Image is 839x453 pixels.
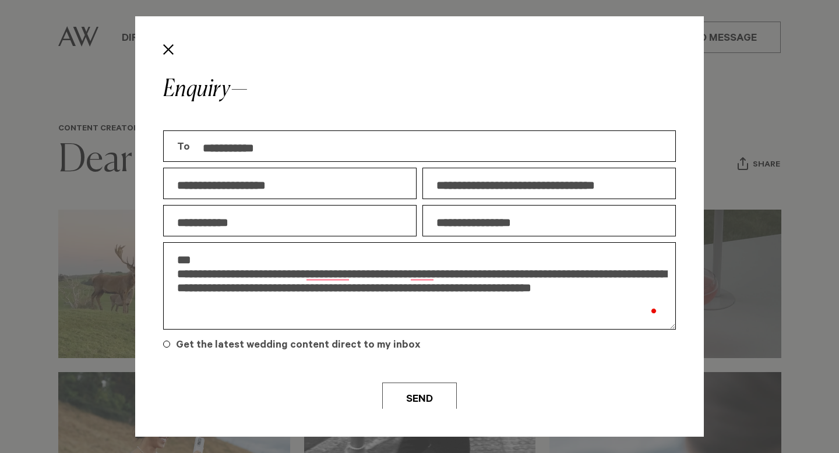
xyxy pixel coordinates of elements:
span: To [163,130,190,162]
button: Close [158,40,178,59]
h2: Enquiry [163,78,676,101]
h5: Get the latest wedding content direct to my inbox [176,339,676,353]
button: Send [382,383,457,414]
textarea: To enrich screen reader interactions, please activate Accessibility in Grammarly extension settings [163,242,676,330]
